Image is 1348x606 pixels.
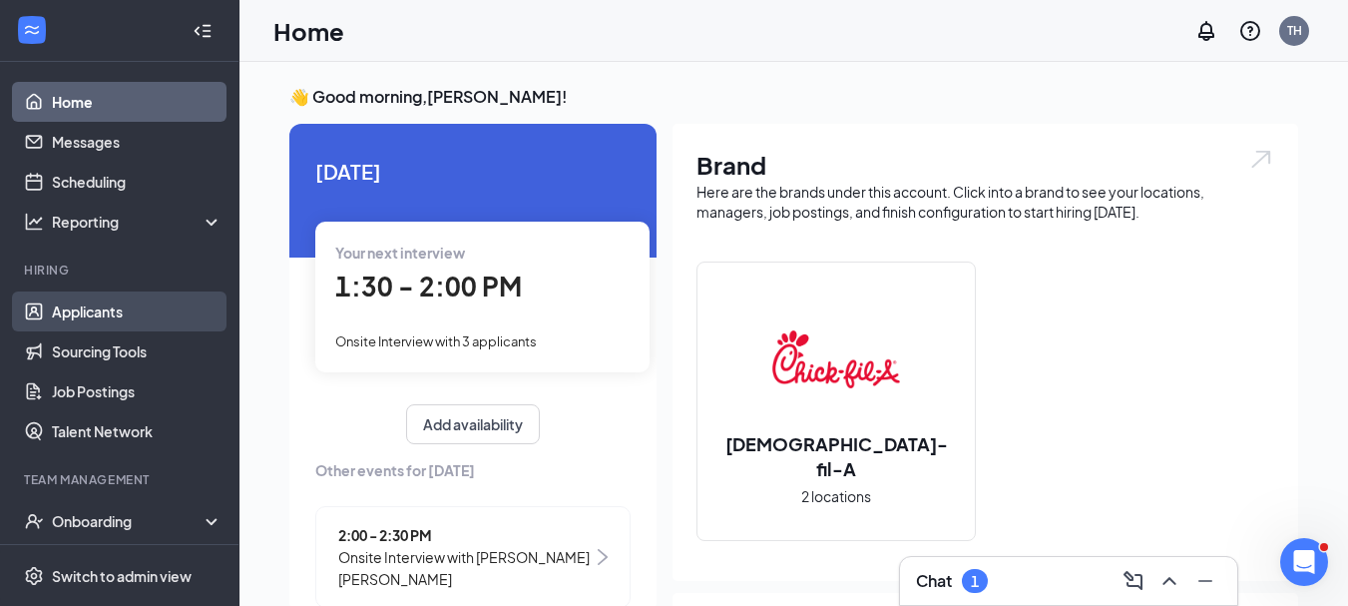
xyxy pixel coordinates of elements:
iframe: Intercom live chat [1280,538,1328,586]
svg: ComposeMessage [1122,569,1145,593]
span: 2:00 - 2:30 PM [338,524,593,546]
svg: UserCheck [24,511,44,531]
span: 1:30 - 2:00 PM [335,270,522,303]
svg: Collapse [193,21,213,41]
a: Team [52,541,223,581]
button: ComposeMessage [1118,565,1149,597]
h1: Brand [696,148,1274,182]
div: Reporting [52,212,224,232]
a: Scheduling [52,162,223,202]
svg: ChevronUp [1157,569,1181,593]
span: Other events for [DATE] [315,459,631,481]
svg: Minimize [1193,569,1217,593]
div: 1 [971,573,979,590]
button: Add availability [406,404,540,444]
a: Sourcing Tools [52,331,223,371]
svg: Settings [24,566,44,586]
div: Here are the brands under this account. Click into a brand to see your locations, managers, job p... [696,182,1274,222]
span: Your next interview [335,244,465,262]
div: TH [1287,22,1302,39]
svg: Analysis [24,212,44,232]
h3: 👋 Good morning, [PERSON_NAME] ! [289,86,1298,108]
div: Team Management [24,471,219,488]
h3: Chat [916,570,952,592]
img: open.6027fd2a22e1237b5b06.svg [1248,148,1274,171]
span: Onsite Interview with 3 applicants [335,333,537,349]
a: Messages [52,122,223,162]
div: Switch to admin view [52,566,192,586]
h2: [DEMOGRAPHIC_DATA]-fil-A [697,431,975,481]
a: Talent Network [52,411,223,451]
svg: Notifications [1194,19,1218,43]
h1: Home [273,14,344,48]
a: Home [52,82,223,122]
a: Applicants [52,292,223,331]
span: Onsite Interview with [PERSON_NAME] [PERSON_NAME] [338,546,593,590]
button: Minimize [1189,565,1221,597]
span: 2 locations [801,485,871,507]
a: Job Postings [52,371,223,411]
div: Onboarding [52,511,206,531]
button: ChevronUp [1153,565,1185,597]
svg: QuestionInfo [1238,19,1262,43]
img: Chick-fil-A [772,296,900,423]
svg: WorkstreamLogo [22,20,42,40]
div: Hiring [24,262,219,279]
span: [DATE] [315,156,631,187]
